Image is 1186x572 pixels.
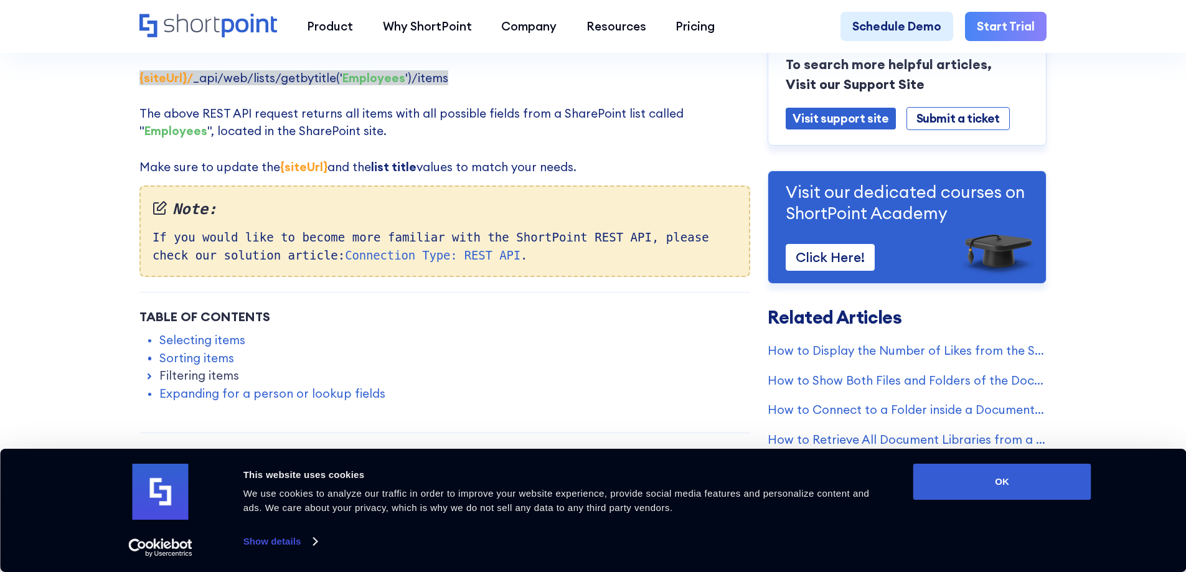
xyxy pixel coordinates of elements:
a: Company [486,12,572,42]
h2: Selecting items [211,448,678,476]
a: Schedule Demo [840,12,953,42]
strong: Employees [342,70,405,85]
a: Submit a ticket [906,106,1010,129]
a: How to Show Both Files and Folders of the Document Library in a ShortPoint Element [768,371,1047,389]
a: Connection Type: REST API [345,248,520,262]
a: Click Here! [786,243,875,270]
strong: Employees [144,123,207,138]
a: Sorting items [159,349,234,367]
div: Product [307,17,353,35]
a: How to Connect to a Folder inside a Document Library Using REST API [768,401,1047,419]
strong: list title [371,159,417,174]
a: Resources [572,12,661,42]
a: How to Retrieve All Document Libraries from a Site Collection Using ShortPoint Connect [768,430,1047,448]
div: This website uses cookies [243,467,885,482]
p: Visit our dedicated courses on ShortPoint Academy [786,181,1028,223]
div: Resources [586,17,646,35]
a: Product [292,12,368,42]
strong: {siteUrl} [280,159,327,174]
div: Company [501,17,557,35]
a: Pricing [661,12,730,42]
a: Usercentrics Cookiebot - opens in a new window [106,538,215,557]
div: Pricing [675,17,715,35]
div: If you would like to become more familiar with the ShortPoint REST API, please check our solution... [139,185,750,277]
strong: {siteUrl}/ [139,70,193,85]
div: Why ShortPoint [383,17,472,35]
span: ‍ _api/web/lists/getbytitle(' ')/items [139,70,448,85]
span: We use cookies to analyze our traffic in order to improve your website experience, provide social... [243,488,870,513]
a: Start Trial [965,12,1047,42]
h3: Related Articles [768,309,1047,327]
a: Filtering items [159,367,239,385]
div: Table of Contents [139,307,750,326]
a: Home [139,14,277,39]
div: Chatwidget [962,428,1186,572]
p: To search more helpful articles, Visit our Support Site [786,54,1028,94]
img: logo [133,464,189,520]
button: OK [913,464,1091,500]
a: Expanding for a person or lookup fields [159,385,385,403]
iframe: Chat Widget [962,428,1186,572]
em: Note: [153,199,737,221]
a: Selecting items [159,331,245,349]
a: How to Display the Number of Likes from the SharePoint List Items [768,341,1047,359]
a: Visit support site [786,107,895,129]
a: Why ShortPoint [368,12,487,42]
a: Show details [243,532,317,551]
